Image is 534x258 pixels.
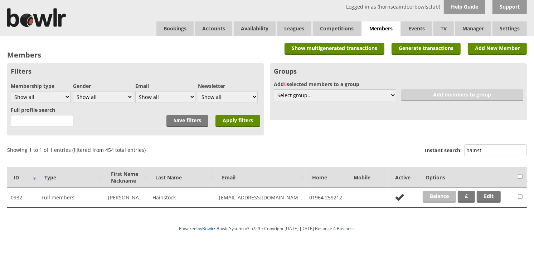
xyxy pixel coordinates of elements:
strong: £ [465,193,468,199]
td: 0932 [7,188,38,207]
span: Manager [455,21,491,36]
h3: Filters [11,67,260,75]
a: Add New Member [468,43,527,55]
th: ID: activate to sort column ascending [7,167,38,188]
label: Add selected members to a group [274,81,523,88]
a: £ [458,191,475,203]
a: Events [401,21,432,36]
th: First NameNickname: activate to sort column ascending [105,167,149,188]
th: Type: activate to sort column ascending [38,167,105,188]
label: Gender [73,83,133,89]
a: Save filters [166,115,208,127]
td: Hainstock [149,188,215,207]
span: TV [433,21,454,36]
a: Generate transactions [392,43,461,55]
span: Members [362,21,400,36]
input: Apply filters [215,115,260,127]
span: Settings [492,21,527,36]
a: Bowlr [203,225,214,232]
th: Mobile [347,167,389,188]
label: Newsletter [198,83,258,89]
h2: Members [7,50,41,60]
label: Email [135,83,195,89]
label: Instant search: [425,144,527,158]
th: Last Name: activate to sort column ascending [149,167,215,188]
label: Membership type [11,83,71,89]
span: Powered by • Bowlr System v3.5.9.9 • Copyright [DATE]-[DATE] Bespoke 4 Business [179,225,355,232]
th: Options [419,167,514,188]
input: Instant search: [464,144,527,156]
td: [EMAIL_ADDRESS][DOMAIN_NAME] [215,188,306,207]
a: Availability [234,21,276,36]
a: Competitions [313,21,361,36]
h3: Groups [274,67,523,75]
th: Home [306,167,347,188]
a: Bookings [156,21,194,36]
input: 3 characters minimum [11,115,73,127]
span: 0 [284,81,287,88]
th: Email: activate to sort column ascending [215,167,306,188]
div: Showing 1 to 1 of 1 entries (filtered from 454 total entries) [7,143,146,153]
span: Accounts [195,21,232,36]
a: Leagues [277,21,311,36]
a: Edit [477,191,501,203]
a: Balance [423,191,456,203]
td: 01964 259212 [306,188,347,207]
img: no [392,193,407,202]
th: Active: activate to sort column ascending [389,167,419,188]
td: Full members [38,188,105,207]
a: Show multigenerated transactions [285,43,384,55]
label: Full profile search [11,106,55,113]
td: [PERSON_NAME] [105,188,149,207]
